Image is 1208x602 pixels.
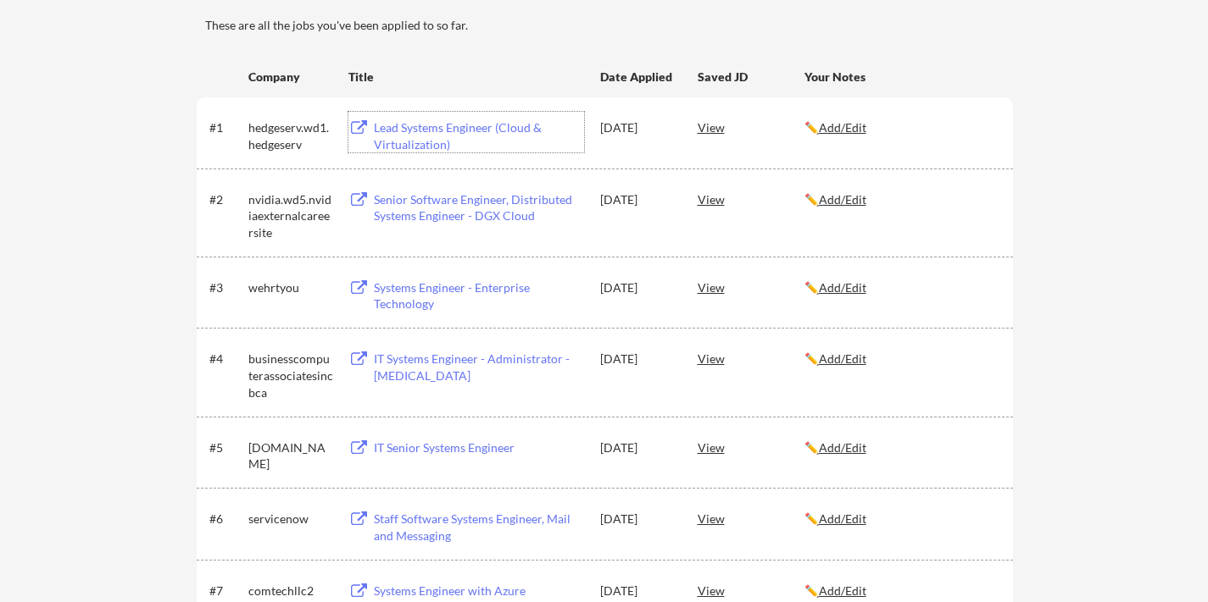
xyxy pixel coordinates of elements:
div: Your Notes [804,69,998,86]
u: Add/Edit [819,120,866,135]
div: #7 [209,583,242,599]
div: [DATE] [600,191,675,208]
div: #5 [209,439,242,456]
div: ✏️ [804,351,998,367]
div: Date Applied [600,69,675,86]
div: businesscomputerassociatesincbca [248,351,333,400]
div: #4 [209,351,242,367]
div: [DATE] [600,351,675,367]
div: hedgeserv.wd1.hedgeserv [248,119,333,152]
div: IT Systems Engineer - Administrator - [MEDICAL_DATA] [374,351,584,384]
div: ✏️ [804,279,998,296]
u: Add/Edit [819,351,866,366]
div: comtechllc2 [248,583,333,599]
div: IT Senior Systems Engineer [374,439,584,456]
div: View [698,432,804,462]
div: ✏️ [804,191,998,208]
div: View [698,112,804,142]
div: Senior Software Engineer, Distributed Systems Engineer - DGX Cloud [374,191,584,224]
div: View [698,503,804,533]
div: wehrtyou [248,279,333,296]
div: ✏️ [804,583,998,599]
div: #2 [209,191,242,208]
div: View [698,272,804,302]
u: Add/Edit [819,280,866,295]
div: View [698,184,804,214]
u: Add/Edit [819,583,866,598]
div: servicenow [248,511,333,527]
div: [DATE] [600,119,675,136]
div: ✏️ [804,511,998,527]
div: #3 [209,279,242,296]
div: [DATE] [600,279,675,296]
u: Add/Edit [819,511,866,526]
div: [DOMAIN_NAME] [248,439,333,472]
div: #1 [209,119,242,136]
div: nvidia.wd5.nvidiaexternalcareersite [248,191,333,241]
div: Staff Software Systems Engineer, Mail and Messaging [374,511,584,544]
div: Systems Engineer - Enterprise Technology [374,279,584,312]
u: Add/Edit [819,192,866,207]
div: [DATE] [600,439,675,456]
div: View [698,343,804,373]
div: ✏️ [804,119,998,136]
div: Lead Systems Engineer (Cloud & Virtualization) [374,119,584,152]
div: These are all the jobs you've been applied to so far. [205,17,1013,34]
div: [DATE] [600,511,675,527]
div: [DATE] [600,583,675,599]
div: Company [248,69,333,86]
u: Add/Edit [819,440,866,455]
div: ✏️ [804,439,998,456]
div: #6 [209,511,242,527]
div: Title [348,69,584,86]
div: Saved JD [698,61,804,91]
